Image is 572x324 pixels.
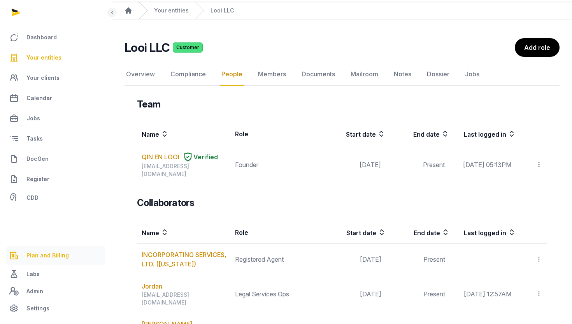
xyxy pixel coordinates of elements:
h3: Team [137,98,161,111]
span: [DATE] 12:57AM [464,290,511,298]
span: Admin [26,287,43,296]
span: Your clients [26,73,60,83]
a: DocGen [6,150,105,168]
span: Dashboard [26,33,57,42]
span: Plan and Billing [26,251,69,260]
a: QIN EN LOOI [142,152,179,162]
span: [DATE] 05:13PM [463,161,511,169]
a: Tasks [6,129,105,148]
a: INCORPORATING SERVICES, LTD. ([US_STATE]) [142,251,226,268]
span: Labs [26,269,40,279]
a: Jordan [142,282,162,291]
td: Founder [230,145,321,185]
th: End date [386,222,449,244]
span: Customer [173,42,203,53]
th: Start date [321,123,386,145]
a: Your clients [6,69,105,87]
th: Role [230,222,322,244]
a: Members [256,63,288,86]
a: Calendar [6,89,105,107]
span: CDD [26,193,39,202]
nav: Tabs [125,63,560,86]
span: Your entities [26,53,61,62]
a: Your entities [154,7,189,14]
a: People [220,63,244,86]
a: Compliance [169,63,207,86]
nav: Breadcrumb [112,2,572,19]
a: Dossier [425,63,451,86]
span: Tasks [26,134,43,143]
a: Jobs [6,109,105,128]
a: Jobs [463,63,481,86]
span: Jobs [26,114,40,123]
th: End date [386,123,449,145]
span: Present [423,161,445,169]
td: Registered Agent [230,244,322,275]
td: Legal Services Ops [230,275,322,313]
a: Looi LLC [211,7,234,14]
a: Notes [392,63,413,86]
a: Plan and Billing [6,246,105,265]
span: Settings [26,304,49,313]
a: Documents [300,63,337,86]
th: Role [230,123,321,145]
h2: Looi LLC [125,40,170,55]
h3: Collaborators [137,197,194,209]
a: Settings [6,299,105,318]
div: [EMAIL_ADDRESS][DOMAIN_NAME] [142,162,230,178]
a: Add role [515,38,560,57]
div: [EMAIL_ADDRESS][DOMAIN_NAME] [142,291,230,306]
th: Last logged in [449,123,516,145]
th: Name [137,123,230,145]
a: Register [6,170,105,188]
a: Dashboard [6,28,105,47]
a: Labs [6,265,105,283]
span: Verified [193,152,218,162]
span: DocGen [26,154,49,164]
td: [DATE] [322,275,386,313]
a: Your entities [6,48,105,67]
a: Admin [6,283,105,299]
td: [DATE] [321,145,386,185]
span: Present [423,290,445,298]
a: Mailroom [349,63,380,86]
th: Last logged in [450,222,516,244]
span: Present [423,255,445,263]
th: Start date [322,222,386,244]
span: Calendar [26,93,52,103]
a: Overview [125,63,156,86]
td: [DATE] [322,244,386,275]
span: Register [26,174,49,184]
a: CDD [6,190,105,206]
th: Name [137,222,230,244]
